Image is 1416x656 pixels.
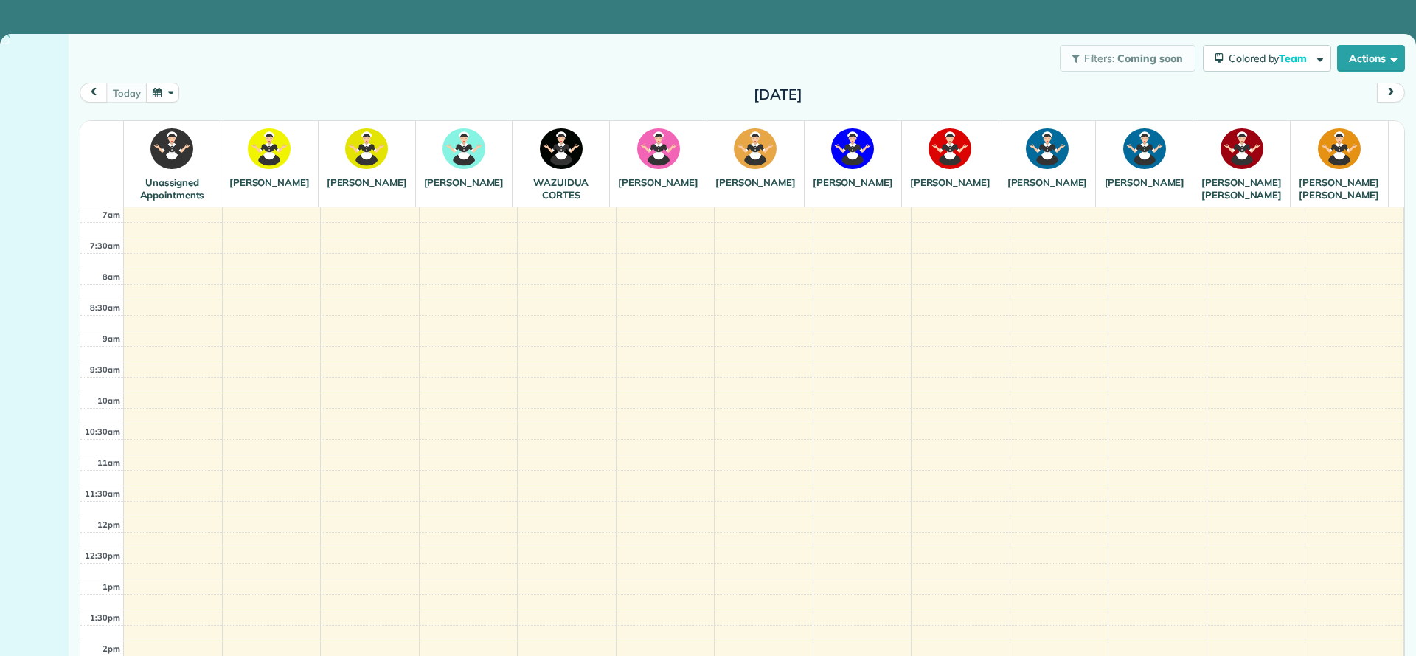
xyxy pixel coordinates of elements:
[1337,45,1405,72] button: Actions
[345,128,388,169] img: KP
[106,83,147,103] button: today
[124,121,221,207] th: Unassigned Appointments
[610,121,707,207] th: [PERSON_NAME]
[1221,128,1263,169] img: JA
[1377,83,1405,103] button: next
[686,86,870,103] h2: [DATE]
[85,427,120,437] span: 10:30am
[637,128,680,169] img: AR
[415,121,513,207] th: [PERSON_NAME]
[1318,128,1361,169] img: LN
[1123,128,1166,169] img: KG
[901,121,999,207] th: [PERSON_NAME]
[90,303,120,313] span: 8:30am
[1193,121,1291,207] th: [PERSON_NAME] [PERSON_NAME]
[1203,45,1331,72] button: Colored byTeam
[103,334,120,344] span: 9am
[734,128,777,169] img: ML
[1291,121,1388,207] th: [PERSON_NAME] [PERSON_NAME]
[221,121,318,207] th: [PERSON_NAME]
[1117,52,1184,65] span: Coming soon
[103,581,120,592] span: 1pm
[1096,121,1193,207] th: [PERSON_NAME]
[442,128,485,169] img: VF
[85,550,120,561] span: 12:30pm
[80,83,108,103] button: prev
[707,121,805,207] th: [PERSON_NAME]
[103,210,120,220] span: 7am
[90,241,120,251] span: 7:30am
[85,488,120,499] span: 11:30am
[90,365,120,375] span: 9:30am
[1026,128,1069,169] img: YG
[540,128,583,169] img: WC
[97,396,120,406] span: 10am
[999,121,1096,207] th: [PERSON_NAME]
[318,121,415,207] th: [PERSON_NAME]
[90,612,120,623] span: 1:30pm
[929,128,971,169] img: CG
[1084,52,1115,65] span: Filters:
[831,128,874,169] img: EP
[513,121,610,207] th: WAZUIDUA CORTES
[248,128,291,169] img: KP
[97,458,120,468] span: 11am
[97,519,120,530] span: 12pm
[150,128,193,169] img: !
[1279,52,1309,65] span: Team
[103,643,120,654] span: 2pm
[1229,52,1312,65] span: Colored by
[103,272,120,282] span: 8am
[804,121,901,207] th: [PERSON_NAME]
